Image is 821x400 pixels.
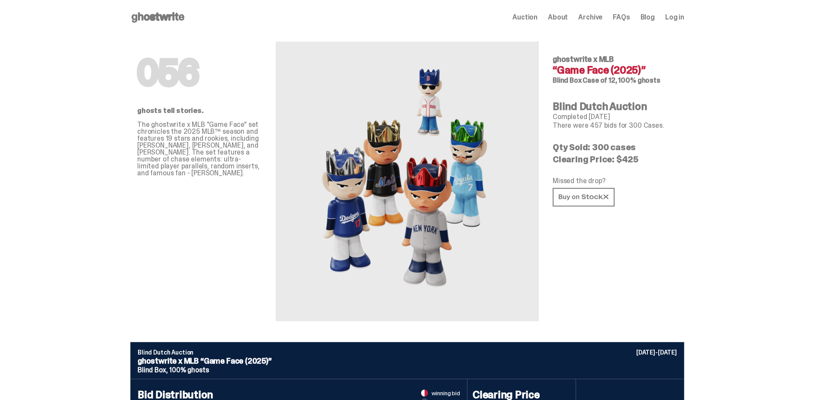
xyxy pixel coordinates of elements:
span: Case of 12, 100% ghosts [583,76,660,85]
span: winning bid [431,390,460,396]
p: Clearing Price: $425 [553,155,677,164]
p: [DATE]-[DATE] [636,349,677,355]
span: Blind Box [553,76,582,85]
a: Blog [641,14,655,21]
span: 100% ghosts [169,365,209,374]
h4: Clearing Price [473,390,570,400]
p: Missed the drop? [553,177,677,184]
p: Blind Dutch Auction [138,349,677,355]
span: Blind Box, [138,365,167,374]
h4: Blind Dutch Auction [553,101,677,112]
a: Archive [578,14,602,21]
p: Qty Sold: 300 cases [553,143,677,152]
span: ghostwrite x MLB [553,54,614,65]
a: Auction [512,14,538,21]
h1: 056 [137,55,262,90]
img: MLB&ldquo;Game Face (2025)&rdquo; [312,62,502,300]
a: Log in [665,14,684,21]
p: ghosts tell stories. [137,107,262,114]
p: The ghostwrite x MLB "Game Face" set chronicles the 2025 MLB™ season and features 19 stars and ro... [137,121,262,177]
a: FAQs [613,14,630,21]
a: About [548,14,568,21]
p: ghostwrite x MLB “Game Face (2025)” [138,357,677,365]
h4: “Game Face (2025)” [553,65,677,75]
p: There were 457 bids for 300 Cases. [553,122,677,129]
p: Completed [DATE] [553,113,677,120]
